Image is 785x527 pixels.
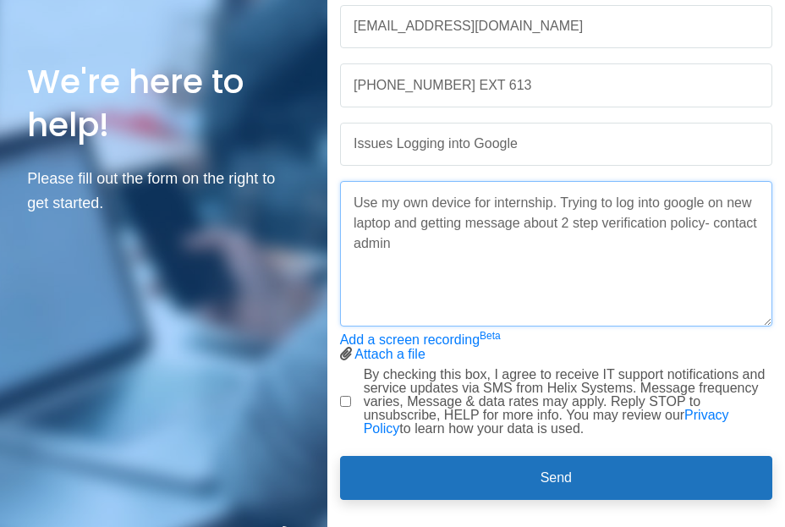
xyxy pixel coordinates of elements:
input: Subject [340,123,772,167]
h1: We're here to help! [27,61,299,147]
input: Work Email [340,5,772,49]
input: Phone Number [340,63,772,107]
button: Send [340,456,772,500]
label: By checking this box, I agree to receive IT support notifications and service updates via SMS fro... [364,368,772,436]
a: Privacy Policy [364,408,729,436]
a: Attach a file [354,347,425,361]
a: Add a screen recordingBeta [340,332,501,347]
p: Please fill out the form on the right to get started. [27,167,299,216]
sup: Beta [480,330,501,342]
